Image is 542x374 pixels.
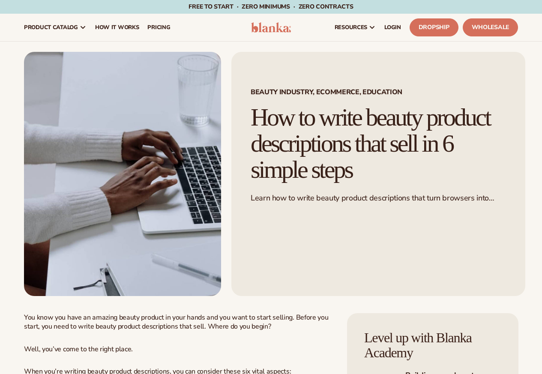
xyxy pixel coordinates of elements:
span: pricing [147,24,170,31]
h4: Level up with Blanka Academy [364,330,501,360]
p: Learn how to write beauty product descriptions that turn browsers into buyers. [251,193,506,203]
p: Well, you’ve come to the right place. [24,345,330,354]
a: pricing [143,14,174,41]
span: resources [335,24,367,31]
span: Free to start · ZERO minimums · ZERO contracts [189,3,353,11]
span: Beauty Industry, Ecommerce, Education [251,89,506,96]
a: Dropship [410,18,458,36]
span: product catalog [24,24,78,31]
h1: How to write beauty product descriptions that sell in 6 simple steps [251,105,506,183]
a: product catalog [20,14,91,41]
a: How It Works [91,14,144,41]
a: Wholesale [463,18,518,36]
a: resources [330,14,380,41]
span: How It Works [95,24,139,31]
a: LOGIN [380,14,405,41]
img: Close-up of a person typing on a laptop at a clean, minimalist desk, symbolizing productivity and... [24,52,221,296]
img: logo [251,22,291,33]
span: LOGIN [384,24,401,31]
p: You know you have an amazing beauty product in your hands and you want to start selling. Before y... [24,313,330,331]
